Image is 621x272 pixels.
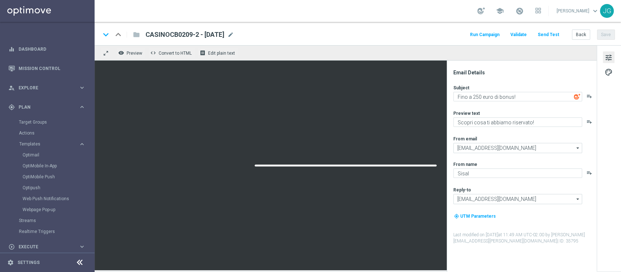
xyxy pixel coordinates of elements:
[19,215,94,226] div: Streams
[118,50,124,56] i: remove_red_eye
[100,29,111,40] i: keyboard_arrow_down
[603,66,614,78] button: palette
[605,53,613,62] span: tune
[453,194,582,204] input: Select
[23,185,76,191] a: Optipush
[79,243,85,250] i: keyboard_arrow_right
[8,59,85,78] div: Mission Control
[8,85,86,91] button: person_search Explore keyboard_arrow_right
[453,69,596,76] div: Email Details
[159,51,192,56] span: Convert to HTML
[460,214,496,219] span: UTM Parameters
[574,143,582,153] i: arrow_drop_down
[586,119,592,125] button: playlist_add
[8,66,86,71] button: Mission Control
[19,245,79,249] span: Execute
[556,5,600,16] a: [PERSON_NAME]keyboard_arrow_down
[150,50,156,56] span: code
[19,59,85,78] a: Mission Control
[8,46,86,52] button: equalizer Dashboard
[7,259,14,266] i: settings
[453,162,477,167] label: From name
[19,139,94,215] div: Templates
[496,7,504,15] span: school
[603,51,614,63] button: tune
[453,136,477,142] label: From email
[116,48,146,58] button: remove_red_eye Preview
[453,143,582,153] input: Select
[453,85,469,91] label: Subject
[17,260,40,265] a: Settings
[23,196,76,202] a: Web Push Notifications
[453,110,480,116] label: Preview text
[605,67,613,77] span: palette
[600,4,614,18] div: JG
[23,171,94,182] div: OptiMobile Push
[509,30,528,40] button: Validate
[19,142,71,146] span: Templates
[8,85,79,91] div: Explore
[8,104,15,110] i: gps_fixed
[454,214,459,219] i: my_location
[23,193,94,204] div: Web Push Notifications
[79,104,85,110] i: keyboard_arrow_right
[19,130,76,136] a: Actions
[198,48,238,58] button: receipt Edit plain text
[23,182,94,193] div: Optipush
[453,212,497,220] button: my_location UTM Parameters
[8,104,86,110] button: gps_fixed Plan keyboard_arrow_right
[8,244,79,250] div: Execute
[586,93,592,99] button: playlist_add
[8,104,79,110] div: Plan
[23,163,76,169] a: OptiMobile In-App
[79,84,85,91] i: keyboard_arrow_right
[19,39,85,59] a: Dashboard
[19,142,79,146] div: Templates
[8,244,86,250] button: play_circle_outline Execute keyboard_arrow_right
[127,51,142,56] span: Preview
[8,39,85,59] div: Dashboard
[19,226,94,237] div: Realtime Triggers
[148,48,195,58] button: code Convert to HTML
[557,238,578,244] span: | ID: 35795
[23,149,94,160] div: Optimail
[574,194,582,204] i: arrow_drop_down
[208,51,235,56] span: Edit plain text
[23,204,94,215] div: Webpage Pop-up
[8,85,15,91] i: person_search
[8,46,15,53] i: equalizer
[23,152,76,158] a: Optimail
[23,207,76,213] a: Webpage Pop-up
[19,141,86,147] button: Templates keyboard_arrow_right
[597,30,615,40] button: Save
[23,160,94,171] div: OptiMobile In-App
[537,30,560,40] button: Send Test
[8,244,15,250] i: play_circle_outline
[453,187,471,193] label: Reply-to
[19,117,94,128] div: Target Groups
[23,174,76,180] a: OptiMobile Push
[19,119,76,125] a: Target Groups
[453,232,596,244] label: Last modified on [DATE] at 11:49 AM UTC-02:00 by [PERSON_NAME][EMAIL_ADDRESS][PERSON_NAME][DOMAIN...
[469,30,501,40] button: Run Campaign
[146,30,224,39] span: CASINOCB0209-2 - 02.09.2025
[572,30,590,40] button: Back
[591,7,599,15] span: keyboard_arrow_down
[19,218,76,224] a: Streams
[227,31,234,38] span: mode_edit
[19,128,94,139] div: Actions
[19,86,79,90] span: Explore
[586,170,592,176] button: playlist_add
[510,32,527,37] span: Validate
[19,105,79,109] span: Plan
[200,50,206,56] i: receipt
